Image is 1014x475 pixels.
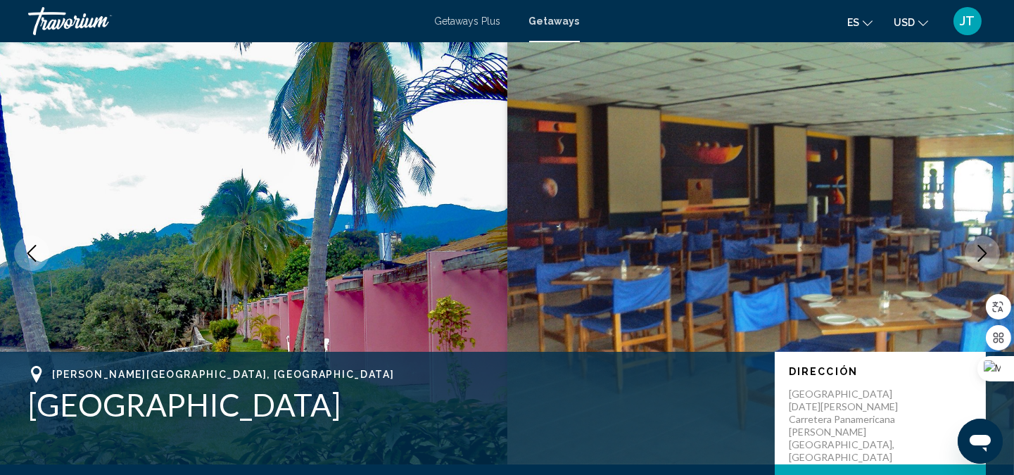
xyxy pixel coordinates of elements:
[958,419,1003,464] iframe: Botón para iniciar la ventana de mensajería
[529,15,580,27] a: Getaways
[28,386,761,423] h1: [GEOGRAPHIC_DATA]
[847,17,859,28] span: es
[965,236,1000,271] button: Next image
[435,15,501,27] a: Getaways Plus
[789,366,972,377] p: Dirección
[52,369,394,380] span: [PERSON_NAME][GEOGRAPHIC_DATA], [GEOGRAPHIC_DATA]
[14,236,49,271] button: Previous image
[894,17,915,28] span: USD
[28,7,421,35] a: Travorium
[961,14,975,28] span: JT
[949,6,986,36] button: User Menu
[894,12,928,32] button: Change currency
[847,12,873,32] button: Change language
[789,388,901,464] p: [GEOGRAPHIC_DATA][DATE][PERSON_NAME] Carretera Panamericana [PERSON_NAME][GEOGRAPHIC_DATA], [GEOG...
